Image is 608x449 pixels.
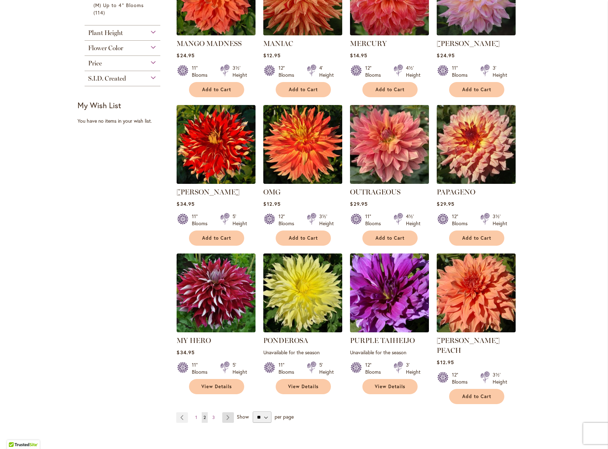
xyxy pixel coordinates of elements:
span: 1 [195,415,197,420]
a: [PERSON_NAME] PEACH [437,336,500,355]
span: per page [275,413,294,420]
button: Add to Cart [449,82,504,97]
div: 11" Blooms [365,213,385,227]
span: View Details [201,384,232,390]
span: $29.95 [350,200,367,207]
a: OUTRAGEOUS [350,179,429,185]
span: (M) Up to 4" Blooms [93,2,144,8]
div: 3½' Height [493,213,507,227]
button: Add to Cart [276,231,331,246]
a: OMG [263,188,281,196]
div: You have no items in your wish list. [78,117,172,124]
img: My Hero [177,253,256,332]
a: Nick Sr [177,179,256,185]
span: $34.95 [177,349,194,356]
a: View Details [276,379,331,394]
div: 5' Height [233,213,247,227]
a: OUTRAGEOUS [350,188,401,196]
div: 11" Blooms [279,361,298,375]
div: 4' Height [319,64,334,78]
div: 3½' Height [319,213,334,227]
span: $14.95 [350,52,367,59]
span: Price [88,59,102,67]
a: MY HERO [177,336,211,345]
div: 3' Height [406,361,420,375]
a: [PERSON_NAME] [437,39,500,48]
p: Unavailable for the season [263,349,342,356]
button: Add to Cart [449,231,504,246]
span: Plant Height [88,29,123,37]
img: Ponderosa [263,253,342,332]
a: PAPAGENO [437,188,475,196]
p: Unavailable for the season [350,349,429,356]
span: 2 [203,415,206,420]
img: Omg [263,105,342,184]
button: Add to Cart [189,231,244,246]
a: Mango Madness [177,30,256,37]
span: View Details [288,384,319,390]
a: PURPLE TAIHEIJO [350,327,429,334]
img: Nick Sr [177,105,256,184]
a: Mercury [350,30,429,37]
button: Add to Cart [449,389,504,404]
button: Add to Cart [362,82,418,97]
div: 11" Blooms [192,361,212,375]
span: Add to Cart [202,87,231,93]
span: 114 [93,9,107,16]
a: Papageno [437,179,516,185]
a: (M) Up to 4" Blooms 114 [93,1,153,16]
a: Mingus Philip Sr [437,30,516,37]
button: Add to Cart [189,82,244,97]
a: Ponderosa [263,327,342,334]
span: View Details [375,384,405,390]
a: View Details [189,379,244,394]
div: 3' Height [493,64,507,78]
span: Add to Cart [289,235,318,241]
div: 11" Blooms [192,213,212,227]
strong: My Wish List [78,100,121,110]
span: Add to Cart [375,87,405,93]
div: 12" Blooms [279,64,298,78]
span: Add to Cart [289,87,318,93]
a: [PERSON_NAME] [177,188,240,196]
div: 5' Height [233,361,247,375]
span: $12.95 [263,200,280,207]
a: Omg [263,179,342,185]
span: Add to Cart [462,235,491,241]
button: Add to Cart [276,82,331,97]
a: View Details [362,379,418,394]
div: 12" Blooms [365,361,385,375]
img: OUTRAGEOUS [350,105,429,184]
a: 3 [211,412,217,423]
a: MERCURY [350,39,387,48]
img: Papageno [437,105,516,184]
div: 11" Blooms [192,64,212,78]
button: Add to Cart [362,231,418,246]
span: Add to Cart [202,235,231,241]
span: $12.95 [437,359,454,366]
a: Maniac [263,30,342,37]
img: Sherwood's Peach [437,253,516,332]
span: Add to Cart [462,393,491,400]
a: MANGO MADNESS [177,39,242,48]
span: S.I.D. Created [88,75,126,82]
div: 12" Blooms [452,371,472,385]
a: PURPLE TAIHEIJO [350,336,415,345]
div: 12" Blooms [279,213,298,227]
span: 3 [212,415,215,420]
span: $24.95 [177,52,194,59]
a: Sherwood's Peach [437,327,516,334]
div: 12" Blooms [452,213,472,227]
span: $24.95 [437,52,454,59]
div: 12" Blooms [365,64,385,78]
div: 5' Height [319,361,334,375]
div: 4½' Height [406,213,420,227]
span: Flower Color [88,44,123,52]
a: MANIAC [263,39,293,48]
a: PONDEROSA [263,336,308,345]
a: My Hero [177,327,256,334]
div: 3½' Height [233,64,247,78]
span: Add to Cart [462,87,491,93]
span: $12.95 [263,52,280,59]
div: 4½' Height [406,64,420,78]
